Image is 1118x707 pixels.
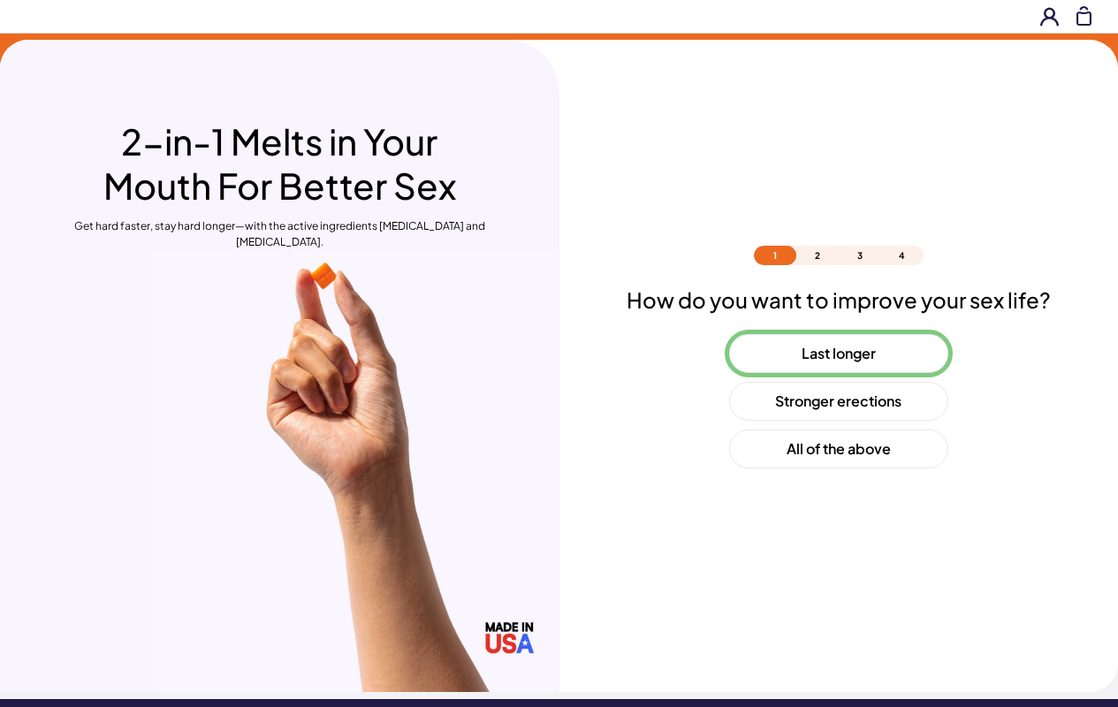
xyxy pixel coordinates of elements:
h2: How do you want to improve your sex life? [627,286,1051,313]
li: 1 [754,246,796,265]
li: 2 [796,246,839,265]
li: 3 [839,246,881,265]
button: All of the above [729,430,948,468]
button: Last longer [729,334,948,373]
button: Stronger erections [729,382,948,421]
h1: 2-in-1 Melts in Your Mouth For Better Sex [72,119,486,209]
li: 4 [881,246,924,265]
p: Get hard faster, stay hard longer—with the active ingredients [MEDICAL_DATA] and [MEDICAL_DATA]. [72,218,486,250]
img: https://d2vg8gw4qal5ip.cloudfront.net/uploads/2025/02/quiz-img.jpg [153,250,559,692]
